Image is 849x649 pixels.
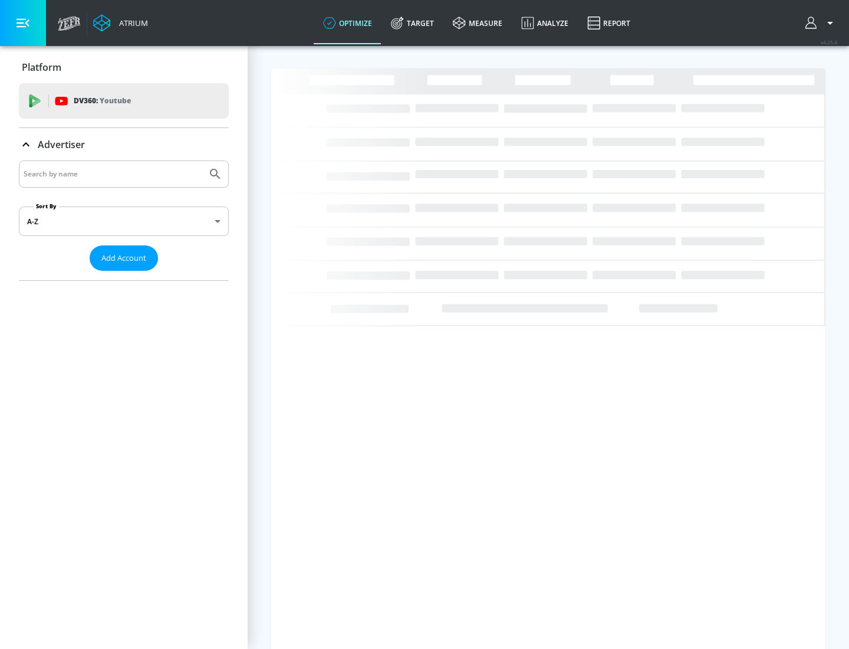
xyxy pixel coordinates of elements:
[38,138,85,151] p: Advertiser
[578,2,640,44] a: Report
[90,245,158,271] button: Add Account
[100,94,131,107] p: Youtube
[19,271,229,280] nav: list of Advertiser
[381,2,443,44] a: Target
[512,2,578,44] a: Analyze
[19,83,229,119] div: DV360: Youtube
[19,128,229,161] div: Advertiser
[314,2,381,44] a: optimize
[19,206,229,236] div: A-Z
[34,202,59,210] label: Sort By
[114,18,148,28] div: Atrium
[821,39,837,45] span: v 4.25.4
[24,166,202,182] input: Search by name
[101,251,146,265] span: Add Account
[22,61,61,74] p: Platform
[443,2,512,44] a: measure
[74,94,131,107] p: DV360:
[19,51,229,84] div: Platform
[93,14,148,32] a: Atrium
[19,160,229,280] div: Advertiser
